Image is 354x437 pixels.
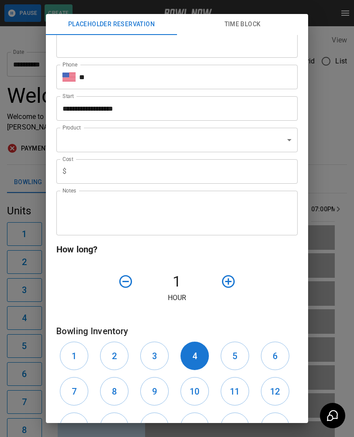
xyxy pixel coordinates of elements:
h6: 14 [109,420,119,434]
h6: How long? [56,242,298,256]
button: Time Block [177,14,308,35]
button: 4 [180,342,209,370]
button: 11 [221,377,249,406]
button: 10 [180,377,209,406]
button: 9 [140,377,169,406]
button: Placeholder Reservation [46,14,177,35]
label: Phone [62,61,77,68]
h6: 3 [152,349,157,363]
h6: 16 [190,420,199,434]
p: $ [62,166,66,177]
button: 2 [100,342,128,370]
h6: 6 [273,349,278,363]
h6: 8 [112,385,117,399]
button: 1 [60,342,88,370]
button: 3 [140,342,169,370]
h6: 11 [230,385,239,399]
h6: 9 [152,385,157,399]
h6: 18 [270,420,280,434]
h6: 4 [192,349,197,363]
button: 6 [261,342,289,370]
h6: 1 [72,349,76,363]
h4: 1 [137,273,217,291]
div: ​ [56,128,298,152]
label: Start [62,92,74,100]
h6: 13 [69,420,79,434]
h6: Bowling Inventory [56,324,298,338]
button: Select country [62,70,76,84]
button: 5 [221,342,249,370]
p: Hour [56,293,298,303]
h6: 17 [230,420,239,434]
h6: 15 [149,420,159,434]
h6: 2 [112,349,117,363]
input: Choose date, selected date is Sep 4, 2025 [56,96,292,121]
h6: 12 [270,385,280,399]
h6: 7 [72,385,76,399]
h6: 10 [190,385,199,399]
button: 8 [100,377,128,406]
h6: 5 [233,349,237,363]
button: 7 [60,377,88,406]
button: 12 [261,377,289,406]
